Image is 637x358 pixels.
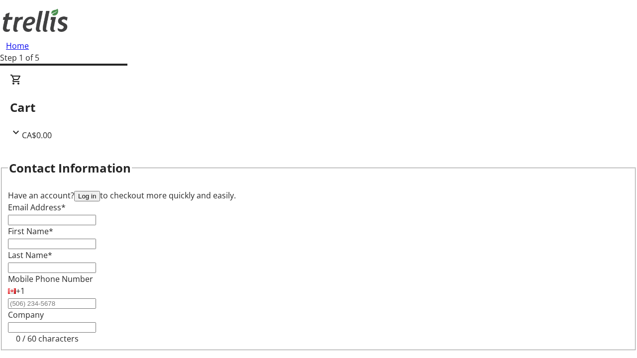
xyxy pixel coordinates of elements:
label: Email Address* [8,202,66,213]
tr-character-limit: 0 / 60 characters [16,333,79,344]
span: CA$0.00 [22,130,52,141]
label: Company [8,309,44,320]
label: First Name* [8,226,53,237]
h2: Contact Information [9,159,131,177]
label: Mobile Phone Number [8,273,93,284]
label: Last Name* [8,250,52,261]
div: Have an account? to checkout more quickly and easily. [8,189,629,201]
button: Log in [74,191,100,201]
h2: Cart [10,98,627,116]
input: (506) 234-5678 [8,298,96,309]
div: CartCA$0.00 [10,74,627,141]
